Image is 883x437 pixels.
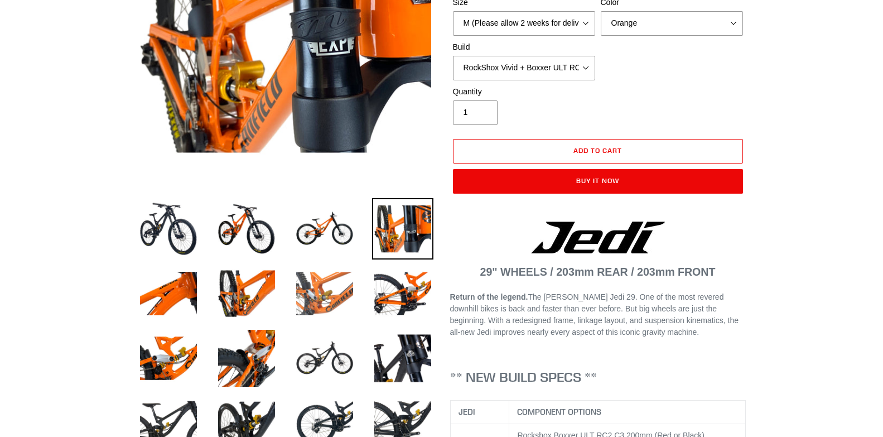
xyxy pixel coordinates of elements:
img: Load image into Gallery viewer, JEDI 29 - Complete Bike [138,198,199,260]
label: Quantity [453,86,595,98]
img: Load image into Gallery viewer, JEDI 29 - Complete Bike [138,263,199,324]
img: Load image into Gallery viewer, JEDI 29 - Complete Bike [372,263,433,324]
img: Load image into Gallery viewer, JEDI 29 - Complete Bike [216,198,277,260]
th: JEDI [450,401,509,424]
label: Build [453,41,595,53]
img: Load image into Gallery viewer, JEDI 29 - Complete Bike [372,328,433,389]
img: Load image into Gallery viewer, JEDI 29 - Complete Bike [294,198,355,260]
img: Load image into Gallery viewer, JEDI 29 - Complete Bike [372,198,433,260]
span: Add to cart [573,146,622,155]
img: Load image into Gallery viewer, JEDI 29 - Complete Bike [216,328,277,389]
img: Load image into Gallery viewer, JEDI 29 - Complete Bike [294,263,355,324]
img: Load image into Gallery viewer, JEDI 29 - Complete Bike [216,263,277,324]
button: Buy it now [453,169,743,194]
button: Add to cart [453,139,743,164]
strong: 29" WHEELS / 203mm REAR / 203mm FRONT [480,266,716,278]
img: Load image into Gallery viewer, JEDI 29 - Complete Bike [138,328,199,389]
p: The [PERSON_NAME] Jedi 29. One of the most revered downhill bikes is back and faster than ever be... [450,291,746,338]
img: Load image into Gallery viewer, JEDI 29 - Complete Bike [294,328,355,389]
img: Jedi Logo [531,222,665,253]
th: COMPONENT OPTIONS [509,401,746,424]
h3: ** NEW BUILD SPECS ** [450,369,746,385]
strong: Return of the legend. [450,292,528,301]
